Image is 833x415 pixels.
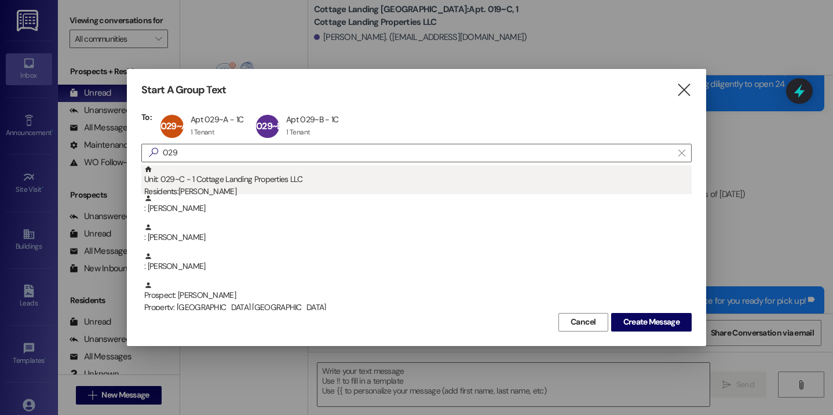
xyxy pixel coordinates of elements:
input: Search for any contact or apartment [163,145,673,161]
span: Create Message [623,316,679,328]
button: Cancel [558,313,608,332]
div: Unit: 029~C - 1 Cottage Landing Properties LLC [144,165,692,198]
div: Apt 029~B - 1C [286,114,338,125]
div: : [PERSON_NAME] [141,252,692,281]
div: Prospect: [PERSON_NAME] [144,281,692,314]
div: : [PERSON_NAME] [144,252,692,272]
div: Residents: [PERSON_NAME] [144,185,692,198]
div: Property: [GEOGRAPHIC_DATA] [GEOGRAPHIC_DATA] [144,301,692,314]
i:  [144,147,163,159]
i:  [676,84,692,96]
div: Unit: 029~C - 1 Cottage Landing Properties LLCResidents:[PERSON_NAME] [141,165,692,194]
span: Cancel [571,316,596,328]
div: : [PERSON_NAME] [141,223,692,252]
h3: Start A Group Text [141,83,226,97]
div: 1 Tenant [191,128,214,137]
div: 1 Tenant [286,128,310,137]
div: : [PERSON_NAME] [141,194,692,223]
button: Create Message [611,313,692,332]
span: 029~A [160,120,187,132]
div: Apt 029~A - 1C [191,114,243,125]
div: : [PERSON_NAME] [144,223,692,243]
button: Clear text [673,144,691,162]
div: : [PERSON_NAME] [144,194,692,214]
h3: To: [141,112,152,122]
div: Prospect: [PERSON_NAME]Property: [GEOGRAPHIC_DATA] [GEOGRAPHIC_DATA] [141,281,692,310]
i:  [678,148,685,158]
span: 029~B [256,120,282,132]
